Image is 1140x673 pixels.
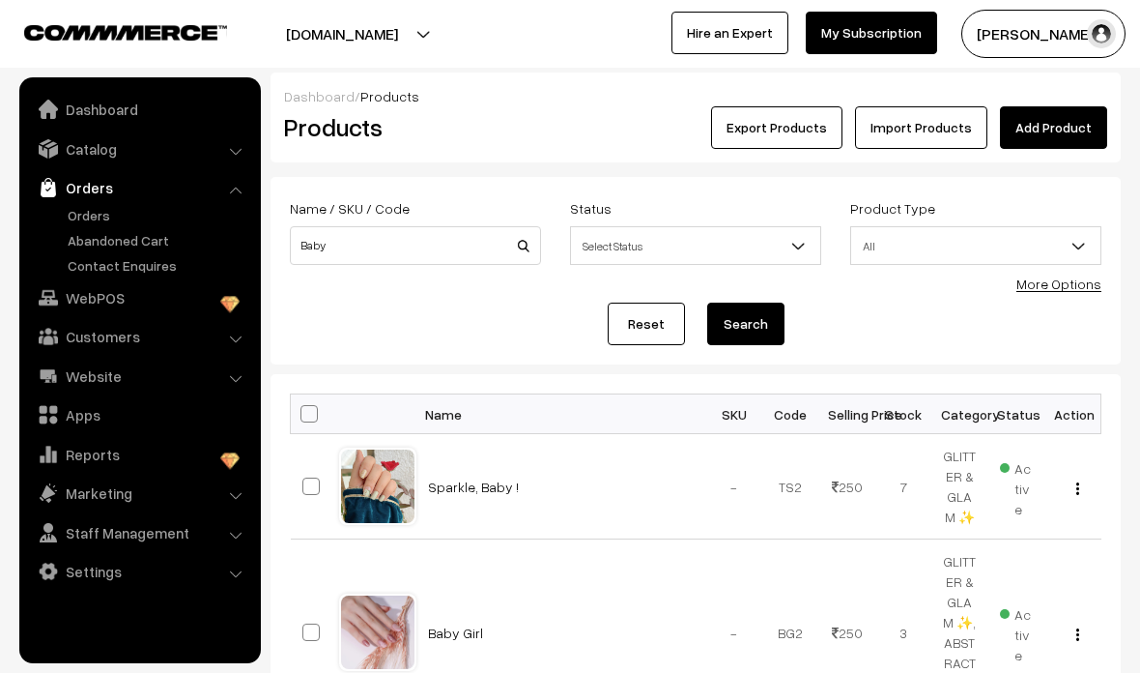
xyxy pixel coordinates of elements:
[24,397,254,432] a: Apps
[711,106,842,149] button: Export Products
[416,395,706,434] th: Name
[1076,483,1079,495] img: Menu
[24,19,193,43] a: COMMMERCE
[24,280,254,315] a: WebPOS
[850,226,1101,265] span: All
[24,359,254,394] a: Website
[875,395,931,434] th: Stock
[850,198,935,219] label: Product Type
[24,132,254,166] a: Catalog
[24,92,254,127] a: Dashboard
[875,434,931,540] td: 7
[284,86,1107,106] div: /
[290,198,410,219] label: Name / SKU / Code
[1044,395,1100,434] th: Action
[818,434,874,540] td: 250
[24,515,254,550] a: Staff Management
[1000,106,1107,149] a: Add Product
[24,319,254,354] a: Customers
[608,303,685,345] a: Reset
[988,395,1044,434] th: Status
[1000,454,1033,519] span: Active
[931,395,987,434] th: Category
[63,230,254,250] a: Abandoned Cart
[762,434,818,540] td: TS2
[1076,629,1079,641] img: Menu
[290,226,541,265] input: Name / SKU / Code
[284,112,539,142] h2: Products
[961,10,1126,58] button: [PERSON_NAME]…
[24,437,254,472] a: Reports
[63,205,254,225] a: Orders
[1087,19,1116,48] img: user
[360,88,419,104] span: Products
[218,10,466,58] button: [DOMAIN_NAME]
[24,25,227,40] img: COMMMERCE
[428,625,483,641] a: Baby Girl
[707,303,784,345] button: Search
[706,434,762,540] td: -
[1016,276,1101,292] a: More Options
[571,229,820,263] span: Select Status
[24,476,254,511] a: Marketing
[671,12,788,54] a: Hire an Expert
[428,479,519,495] a: Sparkle, Baby !
[1000,600,1033,665] span: Active
[706,395,762,434] th: SKU
[570,226,821,265] span: Select Status
[855,106,987,149] a: Import Products
[851,229,1100,263] span: All
[24,170,254,205] a: Orders
[570,198,612,219] label: Status
[806,12,937,54] a: My Subscription
[284,88,355,104] a: Dashboard
[24,554,254,589] a: Settings
[762,395,818,434] th: Code
[931,434,987,540] td: GLITTER & GLAM ✨
[818,395,874,434] th: Selling Price
[63,255,254,276] a: Contact Enquires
